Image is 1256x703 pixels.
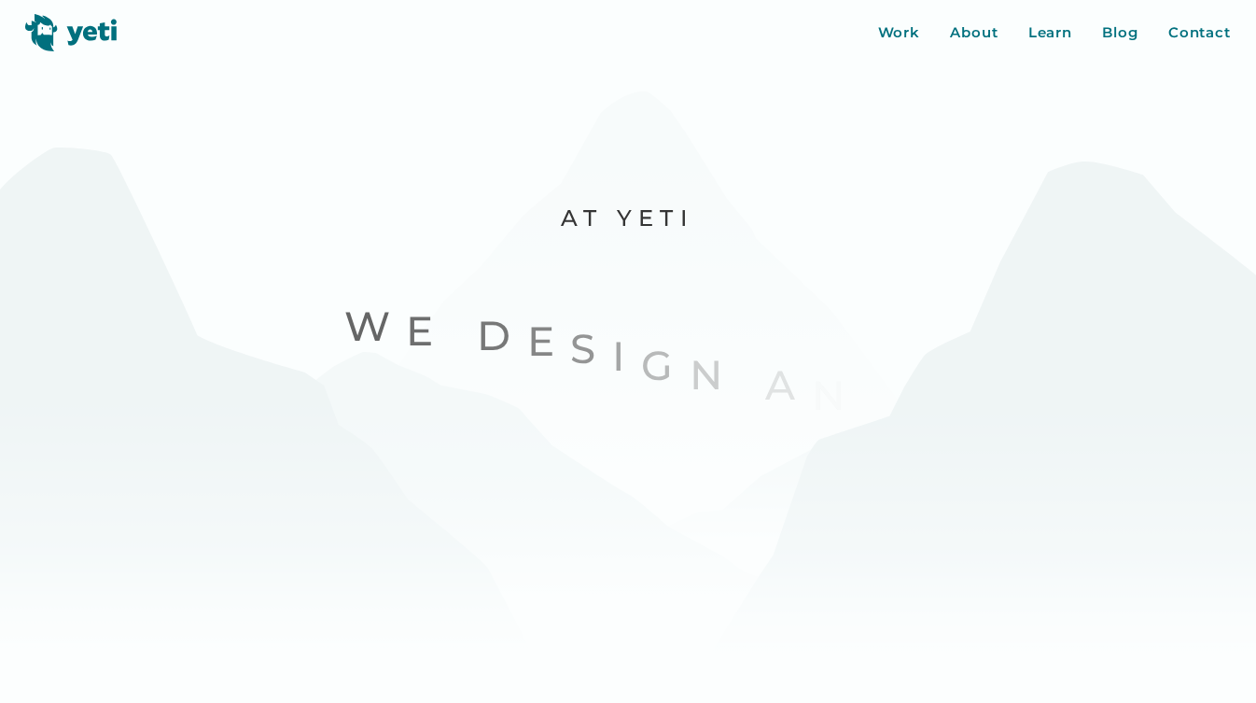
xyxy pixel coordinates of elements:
img: Yeti logo [25,14,118,51]
a: Contact [1168,22,1231,44]
a: About [950,22,998,44]
a: Learn [1028,22,1073,44]
p: At Yeti [257,204,998,233]
a: Blog [1102,22,1138,44]
a: Work [878,22,921,44]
